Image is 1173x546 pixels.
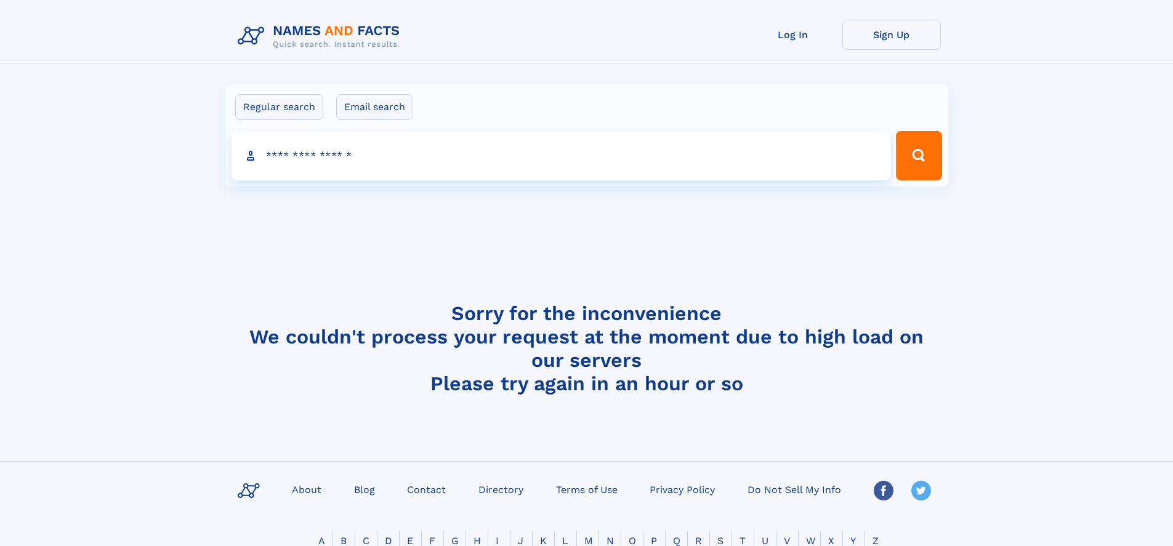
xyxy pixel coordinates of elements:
img: Logo Names and Facts [233,20,410,53]
label: Email search [336,94,413,120]
img: Facebook [874,481,893,500]
a: Blog [349,480,380,498]
a: Directory [474,480,528,498]
h4: Sorry for the inconvenience We couldn't process your request at the moment due to high load on ou... [233,302,941,395]
a: About [287,480,326,498]
a: Contact [402,480,451,498]
a: Sign Up [842,20,941,50]
a: Do Not Sell My Info [743,480,846,498]
a: Privacy Policy [645,480,720,498]
button: Search Button [896,131,941,180]
img: Twitter [911,481,931,500]
input: search input [232,131,891,180]
label: Regular search [235,94,323,120]
a: Terms of Use [551,480,623,498]
a: Log In [744,20,842,50]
